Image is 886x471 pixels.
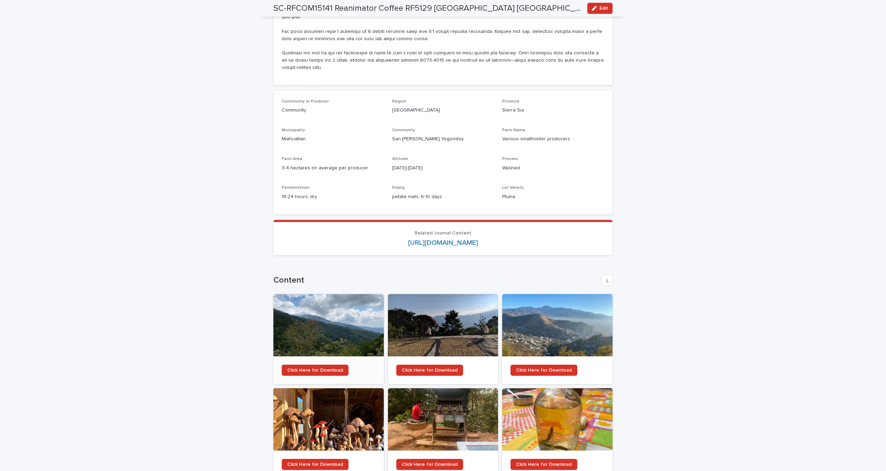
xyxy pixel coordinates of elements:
span: Lot Variety [502,186,524,190]
p: Pluma [502,193,604,201]
h2: SC-RFCOM15141 Reanimator Coffee RF5129 Mexico San Vicente Yogondoy #3 0 bags left to release [273,3,582,14]
p: [GEOGRAPHIC_DATA] [392,107,494,114]
button: Edit [587,3,613,14]
a: Click Here for Download [282,365,349,376]
span: Click Here for Download [402,368,458,373]
a: Click Here for Download [510,459,577,470]
span: Farm Area [282,157,302,161]
h1: Content [273,275,599,285]
span: Click Here for Download [402,462,458,467]
a: Click Here for Download [388,294,498,384]
span: Click Here for Download [516,368,572,373]
span: Edit [599,6,608,11]
span: Process [502,157,518,161]
span: Community or Producer [282,99,329,104]
p: petate mats, 6-10 days [392,193,494,201]
p: Various smallholder producers [502,135,604,143]
span: Drying [392,186,405,190]
p: [DATE]-[DATE] [392,165,494,172]
p: Miahuatlan [282,135,384,143]
a: Click Here for Download [502,294,613,384]
span: Province [502,99,519,104]
span: Click Here for Download [287,462,343,467]
p: 18-24 hours, dry [282,193,384,201]
p: 3-4 hectares on average per producer [282,165,384,172]
span: Farm Name [502,128,525,132]
p: Community [282,107,384,114]
span: Click Here for Download [287,368,343,373]
a: Click Here for Download [396,365,463,376]
a: Click Here for Download [510,365,577,376]
a: Click Here for Download [396,459,463,470]
p: Washed [502,165,604,172]
span: Click Here for Download [516,462,572,467]
a: [URL][DOMAIN_NAME] [408,239,478,246]
span: Fermentation [282,186,309,190]
p: San [PERSON_NAME] Yogondoy [392,135,494,143]
span: Related Journal Content [415,231,471,235]
span: Region [392,99,406,104]
span: Altitude [392,157,408,161]
a: Click Here for Download [282,459,349,470]
p: Sierra Sur [502,107,604,114]
span: Community [392,128,415,132]
span: Municipality [282,128,305,132]
a: Click Here for Download [273,294,384,384]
